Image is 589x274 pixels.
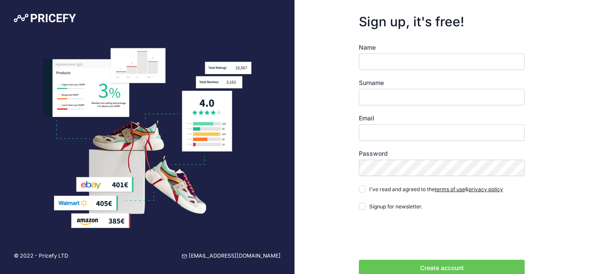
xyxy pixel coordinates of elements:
label: Password [359,149,525,158]
label: Name [359,43,525,52]
span: Signup for newsletter. [369,203,422,210]
a: [EMAIL_ADDRESS][DOMAIN_NAME] [182,252,281,260]
label: Email [359,114,525,123]
a: terms of use [435,186,465,192]
img: Pricefy [14,14,76,22]
label: Surname [359,79,525,87]
a: privacy policy [469,186,503,192]
h3: Sign up, it's free! [359,14,525,29]
p: © 2022 - Pricefy LTD [14,252,68,260]
iframe: reCAPTCHA [359,219,490,253]
span: I've read and agreed to the & [369,186,503,192]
